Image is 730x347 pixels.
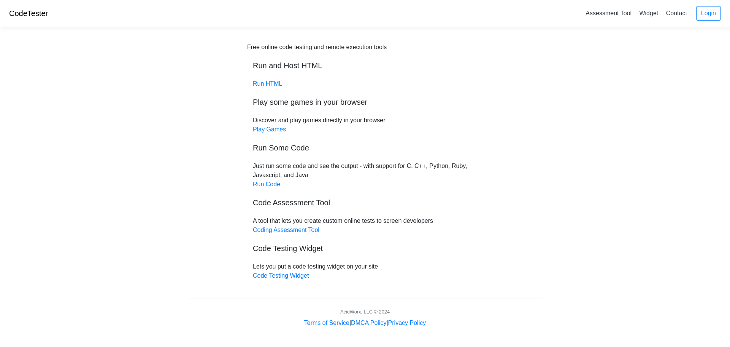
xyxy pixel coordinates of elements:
a: Terms of Service [304,320,349,326]
h5: Code Assessment Tool [253,198,477,207]
a: Play Games [253,126,286,133]
a: Code Testing Widget [253,272,309,279]
a: Run HTML [253,80,282,87]
a: Widget [636,7,661,19]
div: Discover and play games directly in your browser Just run some code and see the output - with sup... [247,43,483,280]
h5: Code Testing Widget [253,244,477,253]
h5: Run Some Code [253,143,477,152]
a: Run Code [253,181,280,187]
a: Assessment Tool [582,7,635,19]
a: Privacy Policy [388,320,426,326]
a: CodeTester [9,9,48,18]
a: Coding Assessment Tool [253,227,319,233]
div: AcidWorx, LLC © 2024 [340,308,390,315]
a: DMCA Policy [351,320,386,326]
h5: Run and Host HTML [253,61,477,70]
div: | | [304,318,426,328]
h5: Play some games in your browser [253,98,477,107]
div: Free online code testing and remote execution tools [247,43,387,52]
a: Contact [663,7,690,19]
a: Login [696,6,721,21]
